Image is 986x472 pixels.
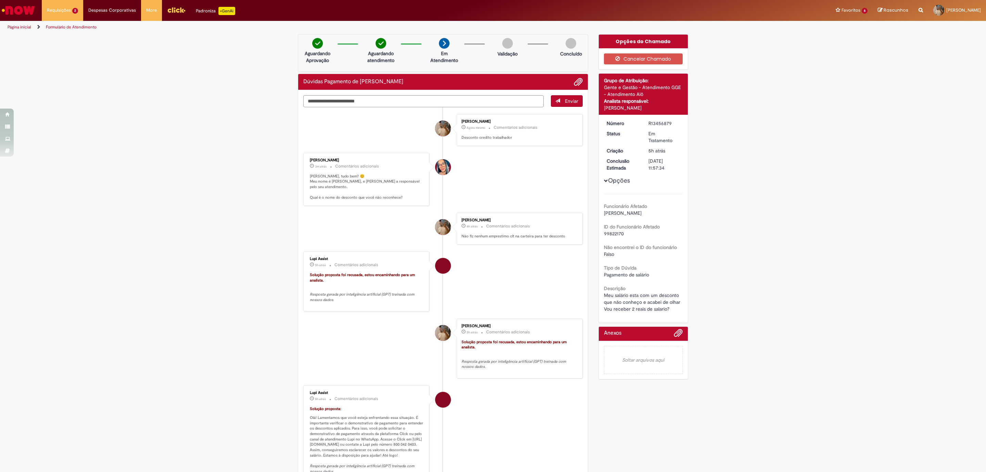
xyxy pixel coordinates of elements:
[435,219,451,235] div: Mauricio Erculano Silva
[604,285,625,291] b: Descrição
[435,392,451,408] div: Lupi Assist
[467,224,478,228] time: 28/08/2025 11:57:20
[46,24,97,30] a: Formulário de Atendimento
[315,263,326,267] time: 28/08/2025 10:55:27
[486,329,530,335] small: Comentários adicionais
[310,292,415,302] em: Resposta gerada por inteligência artificial (GPT) treinada com nossos dados.
[604,292,682,312] span: Meu salário esta com um desconto que não conheço e acabei de olhar Vou receber 2 reais de salario?
[604,251,614,257] span: Falso
[435,325,451,341] div: Mauricio Erculano Silva
[462,218,576,222] div: [PERSON_NAME]
[462,359,567,370] em: Resposta gerada por inteligência artificial (GPT) treinada com nossos dados.
[502,38,513,49] img: img-circle-grey.png
[315,397,326,401] time: 28/08/2025 10:55:07
[315,164,327,169] time: 28/08/2025 15:37:52
[72,8,78,14] span: 2
[310,174,424,201] p: [PERSON_NAME], tudo bem? 😊 Meu nome é [PERSON_NAME], e [PERSON_NAME] a responsável pelo seu atend...
[467,330,478,334] span: 5h atrás
[315,397,326,401] span: 5h atrás
[462,234,576,239] p: Não fiz nenhum emprestimo clt na carteira para ter desconto
[435,258,451,274] div: Lupi Assist
[604,224,660,230] b: ID do Funcionário Afetado
[842,7,860,14] span: Favoritos
[310,272,416,283] font: Solução proposta foi recusada, estou encaminhando para um analista.
[467,330,478,334] time: 28/08/2025 10:55:26
[604,84,683,98] div: Gente e Gestão - Atendimento GGE - Atendimento Alô
[604,104,683,111] div: [PERSON_NAME]
[467,126,485,130] span: Agora mesmo
[218,7,235,15] p: +GenAi
[862,8,868,14] span: 6
[315,164,327,169] span: 3m atrás
[604,244,677,250] b: Não encontrei o ID do funcionário
[648,120,680,127] div: R13456879
[462,339,568,350] font: Solução proposta foi recusada, estou encaminhando para um analista.
[648,148,665,154] time: 28/08/2025 10:54:58
[47,7,71,14] span: Requisições
[565,98,578,104] span: Enviar
[602,130,644,137] dt: Status
[566,38,576,49] img: img-circle-grey.png
[462,120,576,124] div: [PERSON_NAME]
[334,262,378,268] small: Comentários adicionais
[551,95,583,107] button: Enviar
[462,324,576,328] div: [PERSON_NAME]
[167,5,186,15] img: click_logo_yellow_360x200.png
[462,135,576,140] p: Desconto credito trabalhador
[604,98,683,104] div: Analista responsável:
[1,3,36,17] img: ServiceNow
[439,38,450,49] img: arrow-next.png
[604,77,683,84] div: Grupo de Atribuição:
[146,7,157,14] span: More
[604,53,683,64] button: Cancelar Chamado
[376,38,386,49] img: check-circle-green.png
[602,120,644,127] dt: Número
[674,328,683,341] button: Adicionar anexos
[602,158,644,171] dt: Conclusão Estimada
[303,79,403,85] h2: Dúvidas Pagamento de Salário Histórico de tíquete
[602,147,644,154] dt: Criação
[428,50,461,64] p: Em Atendimento
[310,158,424,162] div: [PERSON_NAME]
[574,77,583,86] button: Adicionar anexos
[467,126,485,130] time: 28/08/2025 15:40:06
[604,265,636,271] b: Tipo de Dúvida
[604,203,647,209] b: Funcionário Afetado
[5,21,652,34] ul: Trilhas de página
[467,224,478,228] span: 4h atrás
[310,406,341,411] font: Solução proposta:
[435,121,451,136] div: Mauricio Erculano Silva
[88,7,136,14] span: Despesas Corporativas
[310,257,424,261] div: Lupi Assist
[604,346,683,374] em: Soltar arquivos aqui
[648,158,680,171] div: [DATE] 11:57:34
[648,130,680,144] div: Em Tratamento
[560,50,582,57] p: Concluído
[303,95,544,107] textarea: Digite sua mensagem aqui...
[599,35,688,48] div: Opções do Chamado
[486,223,530,229] small: Comentários adicionais
[315,263,326,267] span: 5h atrás
[604,231,624,237] span: 99822170
[364,50,397,64] p: Aguardando atendimento
[334,396,378,402] small: Comentários adicionais
[604,330,621,336] h2: Anexos
[946,7,981,13] span: [PERSON_NAME]
[648,147,680,154] div: 28/08/2025 10:54:58
[648,148,665,154] span: 5h atrás
[494,125,538,131] small: Comentários adicionais
[196,7,235,15] div: Padroniza
[497,50,518,57] p: Validação
[301,50,334,64] p: Aguardando Aprovação
[604,272,649,278] span: Pagamento de salário
[310,391,424,395] div: Lupi Assist
[604,210,642,216] span: [PERSON_NAME]
[335,163,379,169] small: Comentários adicionais
[884,7,908,13] span: Rascunhos
[878,7,908,14] a: Rascunhos
[312,38,323,49] img: check-circle-green.png
[435,159,451,175] div: Maira Priscila Da Silva Arnaldo
[8,24,31,30] a: Página inicial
